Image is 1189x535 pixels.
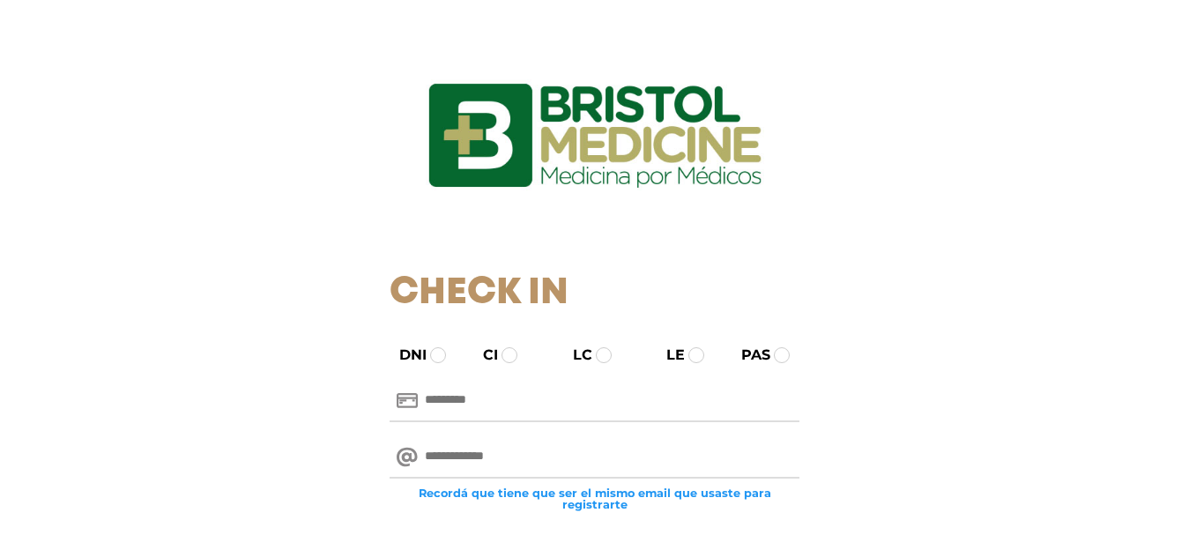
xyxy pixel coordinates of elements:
[390,271,799,316] h1: Check In
[383,345,427,366] label: DNI
[467,345,498,366] label: CI
[557,345,592,366] label: LC
[357,21,833,250] img: logo_ingresarbristol.jpg
[390,487,799,510] small: Recordá que tiene que ser el mismo email que usaste para registrarte
[650,345,685,366] label: LE
[725,345,770,366] label: PAS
